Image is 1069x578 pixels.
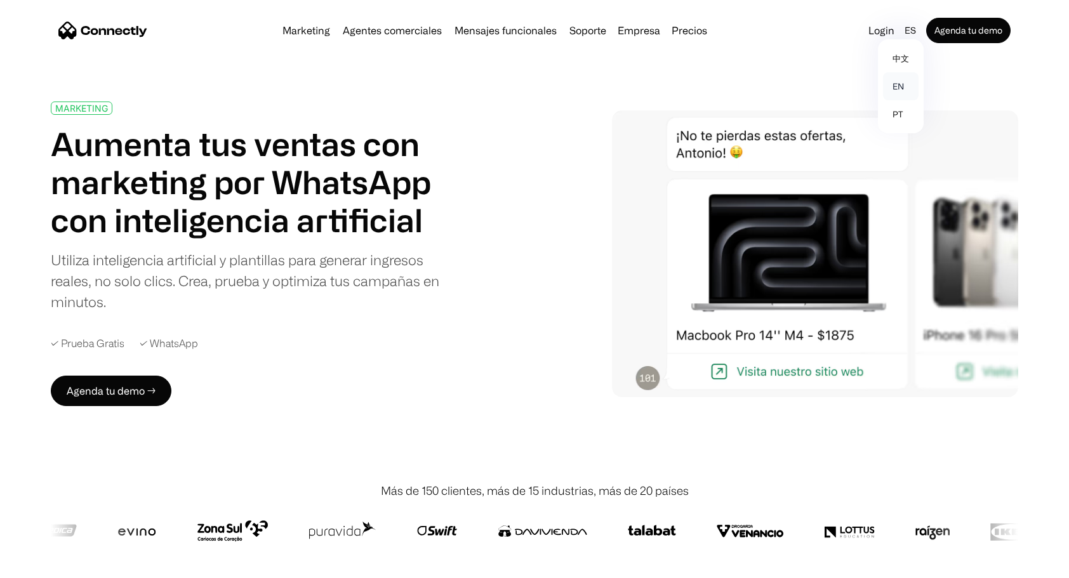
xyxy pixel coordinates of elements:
[878,39,924,133] nav: es
[883,44,919,72] a: 中文
[51,338,124,350] div: ✓ Prueba Gratis
[25,556,76,574] ul: Language list
[140,338,198,350] div: ✓ WhatsApp
[338,25,447,36] a: Agentes comerciales
[905,22,916,39] div: es
[449,25,562,36] a: Mensajes funcionales
[863,22,900,39] a: Login
[51,376,171,406] a: Agenda tu demo →
[900,22,924,39] div: es
[55,103,108,113] div: MARKETING
[564,25,611,36] a: Soporte
[667,25,712,36] a: Precios
[51,125,443,239] h1: Aumenta tus ventas con marketing por WhatsApp con inteligencia artificial
[13,555,76,574] aside: Language selected: Español
[381,482,689,499] div: Más de 150 clientes, más de 15 industrias, más de 20 países
[883,100,919,128] a: pt
[883,72,919,100] a: en
[926,18,1011,43] a: Agenda tu demo
[614,22,664,39] div: Empresa
[58,21,147,40] a: home
[618,22,660,39] div: Empresa
[277,25,335,36] a: Marketing
[51,249,443,312] div: Utiliza inteligencia artificial y plantillas para generar ingresos reales, no solo clics. Crea, p...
